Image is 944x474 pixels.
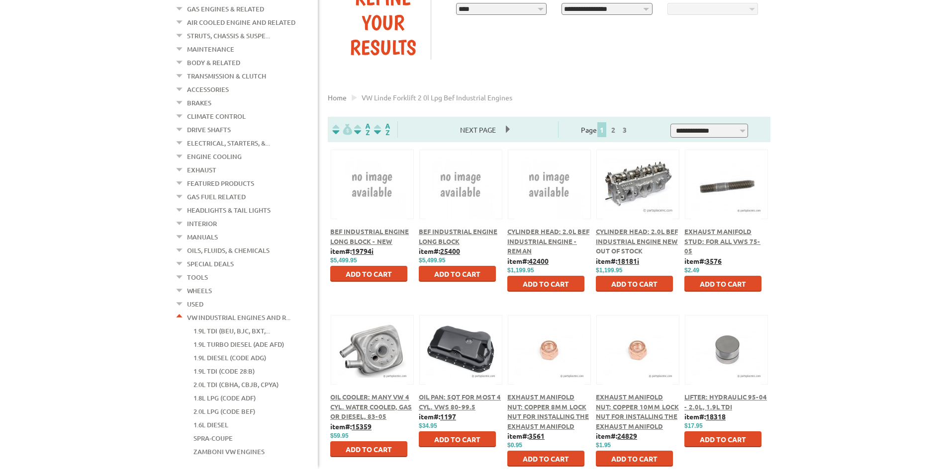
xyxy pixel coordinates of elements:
[330,422,372,431] b: item#:
[507,227,589,255] a: Cylinder Head: 2.0L BEF Industrial Engine - Reman
[700,435,746,444] span: Add to Cart
[187,257,234,270] a: Special Deals
[507,267,534,274] span: $1,199.95
[529,431,545,440] u: 3561
[419,246,460,255] b: item#:
[330,266,407,282] button: Add to Cart
[187,298,203,311] a: Used
[330,246,374,255] b: item#:
[187,70,266,82] a: Transmission & Clutch
[440,412,456,421] u: 1197
[684,227,760,255] a: Exhaust Manifold Stud: For All VWs 75-05
[330,227,409,245] a: BEF Industrial Engine Long Block - New
[684,267,699,274] span: $2.49
[187,29,270,42] a: Struts, Chassis & Suspe...
[596,451,673,467] button: Add to Cart
[187,217,217,230] a: Interior
[187,83,229,96] a: Accessories
[450,125,506,134] a: Next Page
[346,445,392,454] span: Add to Cart
[419,266,496,282] button: Add to Cart
[187,244,270,257] a: Oils, Fluids, & Chemicals
[523,454,569,463] span: Add to Cart
[507,451,584,467] button: Add to Cart
[609,125,618,134] a: 2
[352,246,374,255] u: 19794i
[187,137,270,150] a: Electrical, Starters, &...
[193,432,233,445] a: Spra-Coupe
[187,43,234,56] a: Maintenance
[193,351,266,364] a: 1.9L Diesel (Code ADG)
[684,393,767,411] a: Lifter: Hydraulic 95-04 - 2.0L, 1.9L TDI
[558,121,653,138] div: Page
[187,311,290,324] a: VW Industrial Engines and R...
[507,256,549,265] b: item#:
[617,431,637,440] u: 24829
[507,393,589,430] a: Exhaust Manifold Nut: Copper 8mm Lock Nut for Installing the Exhaust Manifold
[434,435,480,444] span: Add to Cart
[187,190,246,203] a: Gas Fuel Related
[187,204,271,217] a: Headlights & Tail Lights
[187,110,246,123] a: Climate Control
[193,324,270,337] a: 1.9L TDI (BEU, BJC, BXT,...
[330,257,357,264] span: $5,499.95
[706,412,726,421] u: 18318
[684,256,722,265] b: item#:
[597,122,606,137] span: 1
[684,431,761,447] button: Add to Cart
[596,431,637,440] b: item#:
[684,276,761,292] button: Add to Cart
[529,256,549,265] u: 42400
[187,2,264,15] a: Gas Engines & Related
[700,279,746,288] span: Add to Cart
[596,246,643,255] span: Out of stock
[620,125,629,134] a: 3
[328,93,347,102] a: Home
[193,365,255,378] a: 1.9L TDI (Code 28:B)
[187,56,240,69] a: Body & Related
[419,412,456,421] b: item#:
[419,422,437,429] span: $34.95
[419,257,445,264] span: $5,499.95
[193,405,255,418] a: 2.0L LPG (Code BEF)
[187,284,212,297] a: Wheels
[193,378,279,391] a: 2.0L TDI (CBHA, CBJB, CPYA)
[507,442,522,449] span: $0.95
[193,392,256,404] a: 1.8L LPG (Code ADF)
[330,393,412,420] a: Oil Cooler: Many VW 4 Cyl. water cooled, Gas or Diesel, 83-05
[440,246,460,255] u: 25400
[193,445,265,458] a: Zamboni VW Engines
[419,393,501,411] a: Oil Pan: 5Qt For Most 4 Cyl. VWs 80-99.5
[193,418,228,431] a: 1.6L Diesel
[596,256,639,265] b: item#:
[611,279,658,288] span: Add to Cart
[684,422,703,429] span: $17.95
[596,393,679,430] a: Exhaust Manifold Nut: Copper 10mm Lock Nut for Installing the Exhaust Manifold
[706,256,722,265] u: 3576
[596,442,611,449] span: $1.95
[330,432,349,439] span: $59.95
[611,454,658,463] span: Add to Cart
[187,177,254,190] a: Featured Products
[187,150,242,163] a: Engine Cooling
[596,267,622,274] span: $1,199.95
[352,422,372,431] u: 15359
[346,269,392,278] span: Add to Cart
[419,431,496,447] button: Add to Cart
[434,269,480,278] span: Add to Cart
[362,93,512,102] span: VW linde forklift 2 0l lpg bef industrial engines
[596,227,678,245] a: Cylinder Head: 2.0L BEF Industrial Engine New
[187,123,231,136] a: Drive Shafts
[419,227,497,245] a: BEF Industrial Engine Long Block
[523,279,569,288] span: Add to Cart
[187,231,218,243] a: Manuals
[193,338,284,351] a: 1.9L Turbo Diesel (ADE AFD)
[187,96,211,109] a: Brakes
[507,431,545,440] b: item#:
